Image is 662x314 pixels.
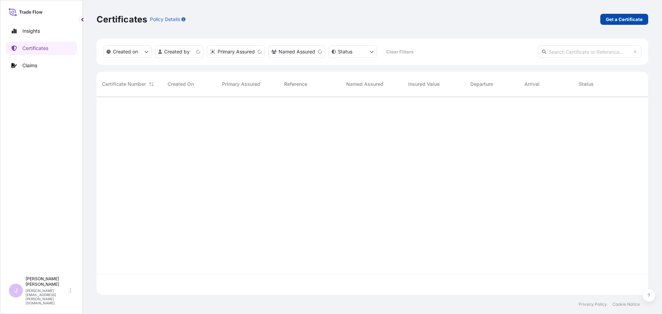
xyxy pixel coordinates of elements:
[103,45,152,58] button: createdOn Filter options
[6,24,77,38] a: Insights
[6,59,77,72] a: Claims
[147,80,156,88] button: Sort
[338,48,352,55] p: Status
[26,288,68,305] p: [PERSON_NAME][EMAIL_ADDRESS][PERSON_NAME][DOMAIN_NAME]
[102,81,146,88] span: Certificate Number
[268,45,325,58] button: cargoOwner Filter options
[346,81,383,88] span: Named Assured
[218,48,255,55] p: Primary Assured
[22,62,37,69] p: Claims
[14,287,18,294] span: J
[222,81,260,88] span: Primary Assured
[155,45,203,58] button: createdBy Filter options
[579,81,594,88] span: Status
[380,46,419,57] button: Clear Filters
[386,48,413,55] p: Clear Filters
[279,48,315,55] p: Named Assured
[612,302,640,307] a: Cookie Notice
[22,45,48,52] p: Certificates
[606,16,643,23] p: Get a Certificate
[168,81,194,88] span: Created On
[284,81,307,88] span: Reference
[524,81,540,88] span: Arrival
[97,14,147,25] p: Certificates
[26,276,68,287] p: [PERSON_NAME] [PERSON_NAME]
[150,16,180,23] p: Policy Details
[600,14,648,25] a: Get a Certificate
[538,45,641,58] input: Search Certificate or Reference...
[408,81,440,88] span: Insured Value
[329,45,377,58] button: certificateStatus Filter options
[113,48,138,55] p: Created on
[6,41,77,55] a: Certificates
[164,48,190,55] p: Created by
[579,302,607,307] a: Privacy Policy
[470,81,493,88] span: Departure
[207,45,265,58] button: distributor Filter options
[22,28,40,34] p: Insights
